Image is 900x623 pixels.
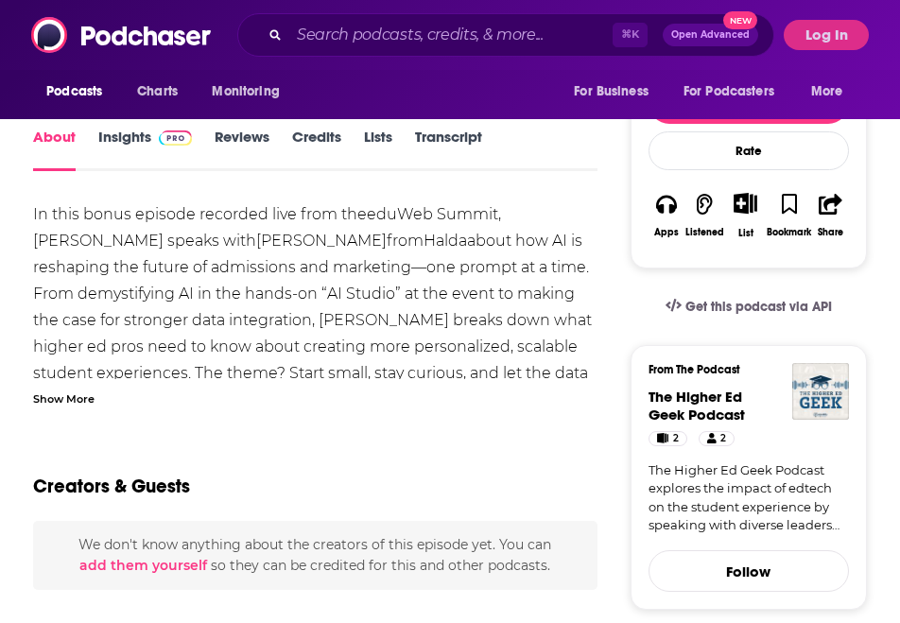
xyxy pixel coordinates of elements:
img: Podchaser - Follow, Share and Rate Podcasts [31,17,213,53]
button: Apps [649,181,684,250]
span: Charts [137,78,178,105]
span: Monitoring [212,78,279,105]
span: For Business [574,78,649,105]
div: Search podcasts, credits, & more... [237,13,774,57]
button: Bookmark [766,181,812,250]
a: Charts [125,74,189,110]
h3: From The Podcast [649,363,834,376]
a: [PERSON_NAME] [256,232,387,250]
div: Apps [654,227,679,238]
div: Listened [685,227,724,238]
span: Podcasts [46,78,102,105]
a: Halda [424,232,467,250]
a: 2 [649,431,687,446]
button: Log In [784,20,869,50]
a: Lists [364,128,392,171]
button: open menu [671,74,802,110]
button: open menu [33,74,127,110]
button: Listened [684,181,725,250]
div: Rate [649,131,849,170]
div: Show More ButtonList [725,181,766,250]
button: Follow [649,550,849,592]
a: Credits [292,128,341,171]
span: Open Advanced [671,30,750,40]
span: We don't know anything about the creators of this episode yet . You can so they can be credited f... [78,536,551,574]
button: open menu [561,74,672,110]
img: The Higher Ed Geek Podcast [792,363,849,420]
span: More [811,78,843,105]
a: Transcript [415,128,482,171]
button: Show More Button [726,193,765,214]
a: About [33,128,76,171]
button: add them yourself [79,558,207,573]
button: Share [812,181,848,250]
a: Get this podcast via API [650,284,847,330]
a: 2 [699,431,735,446]
div: List [738,227,753,239]
div: Share [818,227,843,238]
a: The Higher Ed Geek Podcast [649,388,745,424]
span: For Podcasters [684,78,774,105]
button: Open AdvancedNew [663,24,758,46]
span: ⌘ K [613,23,648,47]
span: New [723,11,757,29]
span: 2 [720,429,726,448]
button: open menu [798,74,867,110]
input: Search podcasts, credits, & more... [289,20,613,50]
a: Reviews [215,128,269,171]
div: Bookmark [767,227,811,238]
span: Get this podcast via API [685,299,832,315]
button: open menu [199,74,303,110]
a: eduWeb Summit [367,205,498,223]
img: Podchaser Pro [159,130,192,146]
a: The Higher Ed Geek Podcast explores the impact of edtech on the student experience by speaking wi... [649,461,849,535]
a: InsightsPodchaser Pro [98,128,192,171]
h2: Creators & Guests [33,475,190,498]
span: 2 [673,429,679,448]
